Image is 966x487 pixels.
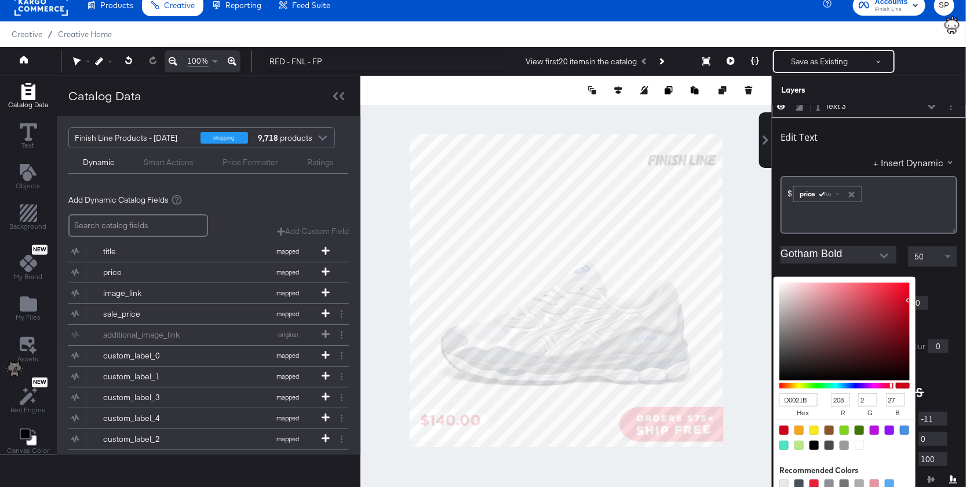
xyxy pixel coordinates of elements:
[68,346,349,366] div: custom_label_0mapped
[292,1,330,10] span: Feed Suite
[794,426,804,435] div: #F5A623
[810,441,819,450] div: #000000
[68,241,334,262] button: titlemapped
[825,441,834,450] div: #4A4A4A
[68,429,334,449] button: custom_label_2mapped
[665,86,673,94] svg: Copy image
[9,161,48,194] button: Add Text
[68,241,349,262] div: titlemapped
[810,426,819,435] div: #F8E71C
[68,408,334,429] button: custom_label_4mapped
[855,426,864,435] div: #417505
[7,243,49,285] button: NewMy Brand
[277,226,349,237] div: Add Custom Field
[68,367,334,387] button: custom_label_1mapped
[257,128,280,148] strong: 9,718
[911,341,925,352] label: Blur
[22,141,35,150] span: Text
[16,181,41,191] span: Objects
[945,100,957,112] button: Layer Options
[58,30,112,39] a: Creative Home
[691,86,699,94] svg: Paste image
[779,407,828,420] label: hex
[68,283,334,303] button: image_linkmapped
[42,30,58,39] span: /
[103,434,187,445] div: custom_label_2
[873,156,957,169] button: + Insert Dynamic
[256,289,320,297] span: mapped
[875,5,908,14] span: Finish Line
[68,283,349,303] div: image_linkmapped
[9,293,48,326] button: Add Files
[307,157,334,168] div: Ratings
[774,51,865,72] button: Save as Existing
[103,267,187,278] div: price
[68,262,334,283] button: pricemapped
[870,426,879,435] div: #BD10E0
[256,268,320,276] span: mapped
[144,157,194,168] div: Smart Actions
[781,131,818,143] div: Edit Text
[10,222,47,231] span: Background
[7,446,49,455] span: Canvas Color
[68,304,349,324] div: sale_pricemapped
[188,56,209,67] span: 100%
[103,246,187,257] div: title
[665,85,676,96] button: Copy image
[68,262,349,283] div: pricemapped
[794,186,862,202] div: price
[13,120,44,153] button: Text
[68,195,169,206] span: Add Dynamic Catalog Fields
[256,435,320,443] span: mapped
[68,387,334,408] button: custom_label_3mapped
[100,1,133,10] span: Products
[75,128,192,148] div: Finish Line Products - [DATE]
[526,56,637,67] div: View first 20 items in the catalog
[779,465,912,476] div: Recommended Colors
[103,413,187,424] div: custom_label_4
[68,214,208,237] input: Search catalog fields
[691,85,702,96] button: Paste image
[3,375,53,418] button: NewRec Engine
[68,367,349,387] div: custom_label_1mapped
[103,288,187,299] div: image_link
[781,276,832,287] label: Fill Color:
[788,188,792,199] span: $
[12,30,42,39] span: Creative
[1,80,55,113] button: Add Rectangle
[68,387,349,408] div: custom_label_3mapped
[840,441,849,450] div: #9B9B9B
[821,189,831,199] span: Aa
[223,157,278,168] div: Price Formatter
[103,392,187,403] div: custom_label_3
[68,408,349,429] div: custom_label_4mapped
[16,313,41,322] span: My Files
[225,1,261,10] span: Reporting
[256,393,320,401] span: mapped
[825,426,834,435] div: #8B572A
[8,100,48,109] span: Catalog Data
[103,350,187,361] div: custom_label_0
[32,379,48,386] span: New
[886,407,910,420] label: b
[68,304,334,324] button: sale_pricemapped
[256,372,320,380] span: mapped
[256,351,320,360] span: mapped
[825,101,846,112] div: Text 3
[840,426,849,435] div: #7ED321
[256,414,320,422] span: mapped
[814,100,847,112] button: Text 3
[18,354,39,364] span: Assets
[68,87,141,104] div: Catalog Data
[914,251,924,262] span: 50
[900,426,909,435] div: #4A90E2
[257,128,291,148] div: products
[653,51,669,72] button: Next Product
[32,246,48,254] span: New
[103,371,187,382] div: custom_label_1
[831,407,855,420] label: r
[68,325,349,345] div: additional_image_linkoriginal
[779,426,789,435] div: #D0021B
[876,247,893,265] button: Open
